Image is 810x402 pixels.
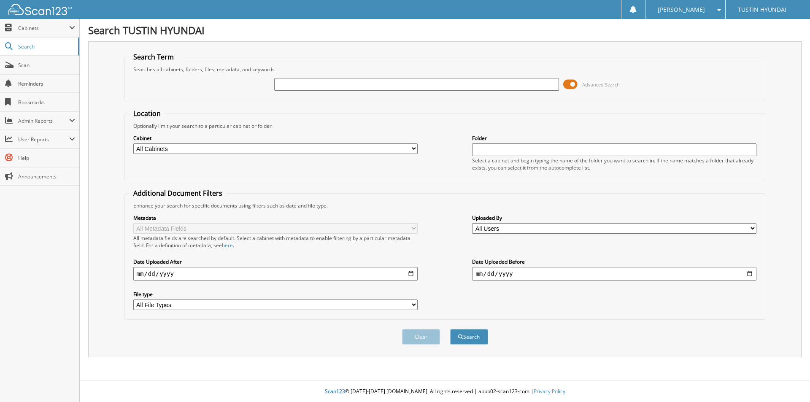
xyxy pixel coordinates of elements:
span: Scan123 [325,388,345,395]
button: Clear [402,329,440,345]
label: Date Uploaded Before [472,258,756,265]
a: Privacy Policy [534,388,565,395]
a: here [222,242,233,249]
div: Optionally limit your search to a particular cabinet or folder [129,122,761,130]
input: start [133,267,418,281]
label: Uploaded By [472,214,756,221]
span: Search [18,43,74,50]
label: Date Uploaded After [133,258,418,265]
div: All metadata fields are searched by default. Select a cabinet with metadata to enable filtering b... [133,235,418,249]
div: Select a cabinet and begin typing the name of the folder you want to search in. If the name match... [472,157,756,171]
h1: Search TUSTIN HYUNDAI [88,23,802,37]
label: Metadata [133,214,418,221]
div: Searches all cabinets, folders, files, metadata, and keywords [129,66,761,73]
input: end [472,267,756,281]
legend: Location [129,109,165,118]
legend: Search Term [129,52,178,62]
div: Enhance your search for specific documents using filters such as date and file type. [129,202,761,209]
label: Cabinet [133,135,418,142]
legend: Additional Document Filters [129,189,227,198]
span: TUSTIN HYUNDAI [738,7,786,12]
button: Search [450,329,488,345]
span: Bookmarks [18,99,75,106]
span: Announcements [18,173,75,180]
span: Reminders [18,80,75,87]
span: User Reports [18,136,69,143]
label: Folder [472,135,756,142]
div: © [DATE]-[DATE] [DOMAIN_NAME]. All rights reserved | appb02-scan123-com | [80,381,810,402]
img: scan123-logo-white.svg [8,4,72,15]
span: Help [18,154,75,162]
span: Cabinets [18,24,69,32]
span: Advanced Search [582,81,620,88]
span: Admin Reports [18,117,69,124]
span: Scan [18,62,75,69]
span: [PERSON_NAME] [658,7,705,12]
label: File type [133,291,418,298]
